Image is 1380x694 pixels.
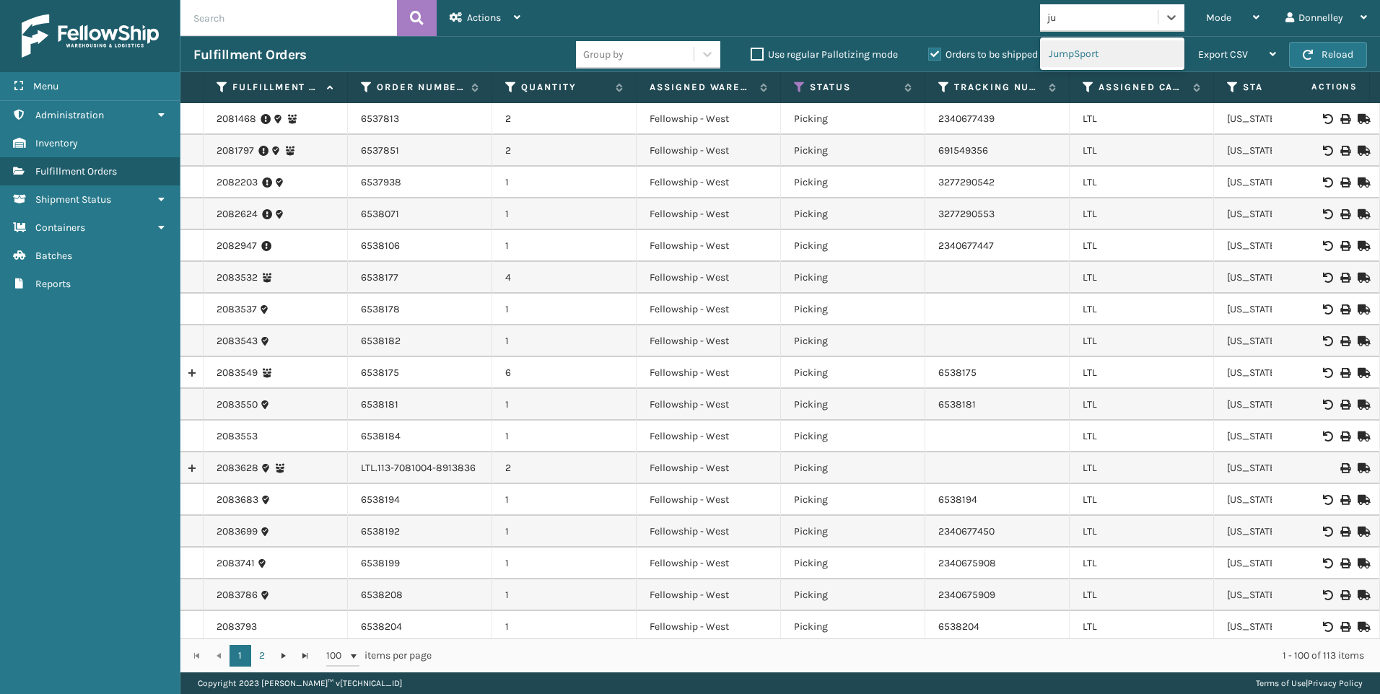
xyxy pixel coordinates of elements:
label: Assigned Warehouse [650,81,753,94]
span: Actions [467,12,501,24]
td: 6538177 [348,262,492,294]
div: JumpSport [1040,40,1184,67]
a: 2082203 [217,175,258,190]
i: Void BOL [1323,273,1332,283]
label: Use regular Palletizing mode [751,48,898,61]
td: 2340677447 [925,230,1070,262]
td: 6537813 [348,103,492,135]
td: Picking [781,484,925,516]
td: 6538175 [348,357,492,389]
td: Fellowship - West [637,579,781,611]
i: Print BOL [1340,209,1349,219]
i: Void BOL [1323,368,1332,378]
td: [US_STATE] [1214,103,1358,135]
td: Picking [781,135,925,167]
td: Picking [781,230,925,262]
td: Picking [781,611,925,643]
td: 2 [492,452,637,484]
h3: Fulfillment Orders [193,46,306,63]
label: Orders to be shipped [DATE] [928,48,1068,61]
i: Void BOL [1323,114,1332,124]
td: 6538204 [348,611,492,643]
td: 6538181 [348,389,492,421]
td: Picking [781,198,925,230]
a: Go to the next page [273,645,294,667]
i: Void BOL [1323,400,1332,410]
a: 2083537 [217,302,257,317]
td: 2 [492,103,637,135]
td: Fellowship - West [637,103,781,135]
a: 2081468 [217,112,256,126]
td: Fellowship - West [637,452,781,484]
p: Copyright 2023 [PERSON_NAME]™ v [TECHNICAL_ID] [198,672,402,694]
td: 2340675908 [925,548,1070,579]
span: 100 [326,649,348,663]
td: LTL [1070,452,1214,484]
td: [US_STATE] [1214,262,1358,294]
i: Mark as Shipped [1358,527,1366,537]
td: [US_STATE] [1214,389,1358,421]
a: 2083553 [217,429,258,444]
i: Void BOL [1323,558,1332,568]
img: logo [22,14,159,58]
td: 6538199 [348,548,492,579]
td: 2340675909 [925,579,1070,611]
i: Void BOL [1323,431,1332,442]
td: LTL [1070,516,1214,548]
a: 2083741 [217,556,255,571]
td: Picking [781,389,925,421]
td: Fellowship - West [637,516,781,548]
span: Actions [1266,75,1366,99]
i: Print BOL [1340,495,1349,505]
td: [US_STATE] [1214,421,1358,452]
td: 1 [492,198,637,230]
label: State [1243,81,1330,94]
td: LTL [1070,103,1214,135]
i: Print BOL [1340,590,1349,600]
td: 6538194 [348,484,492,516]
td: 1 [492,167,637,198]
a: 2083793 [217,620,257,634]
td: 6538175 [925,357,1070,389]
td: [US_STATE] [1214,135,1358,167]
td: 1 [492,516,637,548]
i: Print BOL [1340,622,1349,632]
td: [US_STATE] [1214,198,1358,230]
i: Print BOL [1340,114,1349,124]
td: Picking [781,452,925,484]
td: 1 [492,611,637,643]
td: 1 [492,484,637,516]
td: 1 [492,548,637,579]
td: Fellowship - West [637,484,781,516]
span: Menu [33,80,58,92]
td: 6538208 [348,579,492,611]
a: 2083549 [217,366,258,380]
td: 6 [492,357,637,389]
td: Picking [781,167,925,198]
td: LTL [1070,294,1214,325]
label: Assigned Carrier Service [1099,81,1186,94]
td: [US_STATE] [1214,611,1358,643]
i: Void BOL [1323,146,1332,156]
td: Fellowship - West [637,357,781,389]
i: Print BOL [1340,241,1349,251]
a: Go to the last page [294,645,316,667]
button: Reload [1289,42,1367,68]
div: | [1256,672,1363,694]
a: 2083786 [217,588,258,602]
i: Print BOL [1340,368,1349,378]
td: LTL [1070,198,1214,230]
td: Picking [781,579,925,611]
td: 3277290542 [925,167,1070,198]
td: 6538192 [348,516,492,548]
td: LTL [1070,262,1214,294]
td: Picking [781,421,925,452]
a: 2082947 [217,239,257,253]
i: Mark as Shipped [1358,177,1366,188]
i: Void BOL [1323,177,1332,188]
label: Fulfillment Order Id [232,81,320,94]
i: Mark as Shipped [1358,146,1366,156]
td: 6538071 [348,198,492,230]
a: 2083543 [217,334,258,348]
td: Fellowship - West [637,198,781,230]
